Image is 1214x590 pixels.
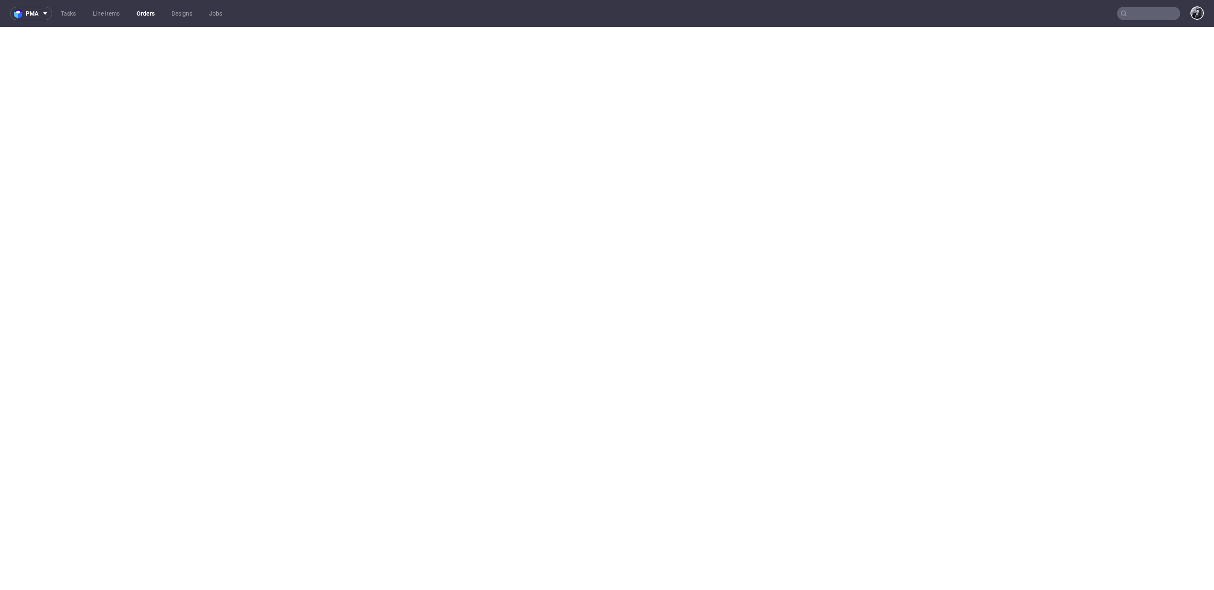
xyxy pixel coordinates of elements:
img: Philippe Dubuy [1191,7,1203,19]
span: pma [26,11,38,16]
button: pma [10,7,52,20]
a: Orders [132,7,160,20]
a: Line Items [88,7,125,20]
a: Tasks [56,7,81,20]
a: Jobs [204,7,227,20]
a: Designs [167,7,197,20]
img: logo [14,9,26,19]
